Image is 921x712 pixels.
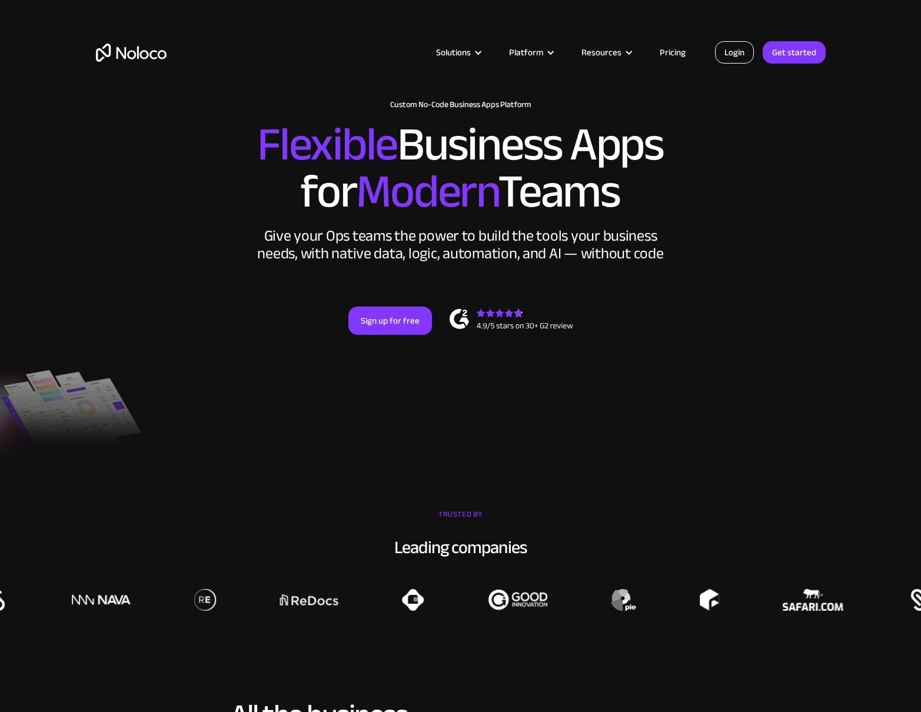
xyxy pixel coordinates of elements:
a: Pricing [645,45,700,60]
span: Flexible [257,101,397,188]
div: Platform [509,45,543,60]
a: Get started [763,41,826,64]
div: Platform [494,45,567,60]
div: Resources [567,45,645,60]
a: Sign up for free [348,307,432,335]
div: Solutions [421,45,494,60]
div: Resources [581,45,621,60]
div: Solutions [436,45,471,60]
div: Give your Ops teams the power to build the tools your business needs, with native data, logic, au... [255,227,667,262]
span: Modern [356,148,498,235]
a: Login [715,41,754,64]
h2: Business Apps for Teams [96,121,826,215]
a: home [96,44,167,62]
